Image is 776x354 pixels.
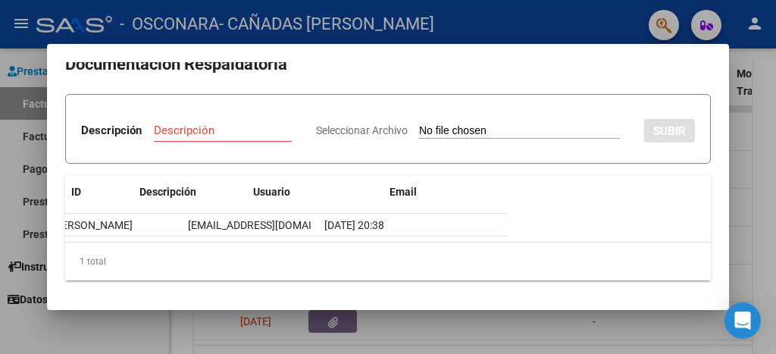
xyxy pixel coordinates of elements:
[139,186,196,198] span: Descripción
[65,50,711,79] h2: Documentación Respaldatoria
[253,186,290,198] span: Usuario
[65,243,711,280] div: 1 total
[188,219,356,231] span: [EMAIL_ADDRESS][DOMAIN_NAME]
[324,219,384,231] span: [DATE] 20:38
[52,219,133,231] span: [PERSON_NAME]
[390,186,417,198] span: Email
[81,122,142,139] p: Descripción
[316,124,408,136] span: Seleccionar Archivo
[383,176,520,208] datatable-header-cell: Email
[133,176,247,208] datatable-header-cell: Descripción
[65,176,133,208] datatable-header-cell: ID
[653,124,686,138] span: SUBIR
[644,119,695,143] button: SUBIR
[71,186,81,198] span: ID
[724,302,761,339] div: Open Intercom Messenger
[247,176,383,208] datatable-header-cell: Usuario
